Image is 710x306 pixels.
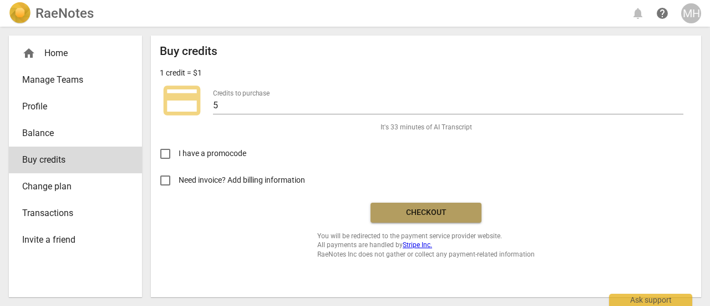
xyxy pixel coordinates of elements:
a: Change plan [9,173,142,200]
span: help [656,7,669,20]
span: Manage Teams [22,73,120,87]
button: Checkout [371,203,481,223]
a: Profile [9,93,142,120]
a: Manage Teams [9,67,142,93]
a: Stripe Inc. [403,241,432,249]
button: MH [681,3,701,23]
label: Credits to purchase [213,90,270,97]
a: Buy credits [9,147,142,173]
span: Buy credits [22,153,120,167]
div: Ask support [609,294,692,306]
a: LogoRaeNotes [9,2,94,24]
a: Balance [9,120,142,147]
h2: Buy credits [160,44,217,58]
span: You will be redirected to the payment service provider website. All payments are handled by RaeNo... [317,232,535,259]
img: Logo [9,2,31,24]
span: Need invoice? Add billing information [179,174,307,186]
span: Checkout [379,207,473,218]
a: Transactions [9,200,142,227]
h2: RaeNotes [35,6,94,21]
span: It's 33 minutes of AI Transcript [381,123,472,132]
div: Home [9,40,142,67]
span: Balance [22,127,120,140]
span: Transactions [22,207,120,220]
span: I have a promocode [179,148,246,159]
a: Help [652,3,672,23]
span: home [22,47,35,60]
span: Profile [22,100,120,113]
span: Invite a friend [22,233,120,247]
span: credit_card [160,78,204,123]
div: Home [22,47,120,60]
p: 1 credit = $1 [160,67,202,79]
a: Invite a friend [9,227,142,253]
span: Change plan [22,180,120,193]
